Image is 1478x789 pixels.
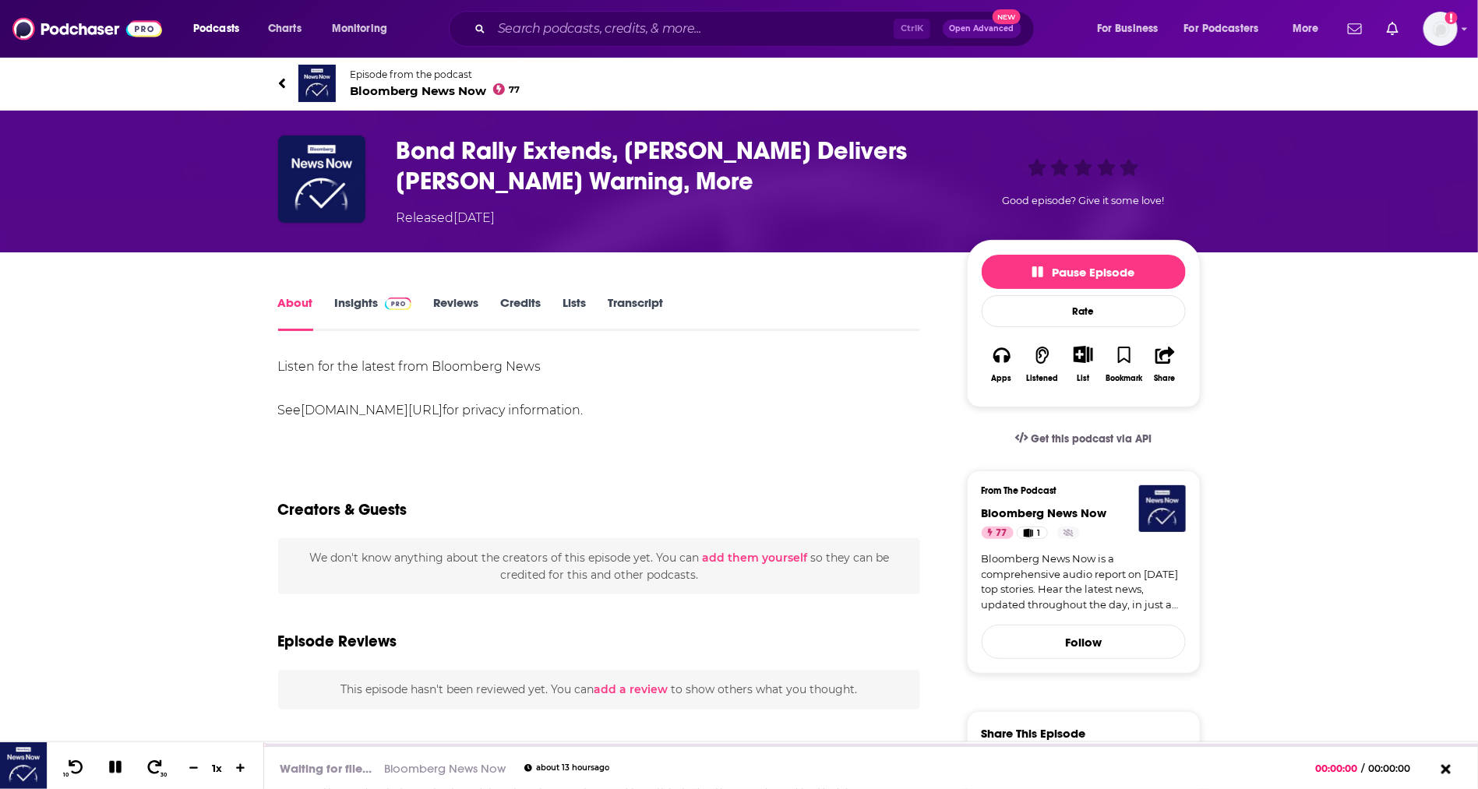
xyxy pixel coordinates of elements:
[608,295,663,331] a: Transcript
[982,485,1173,496] h3: From The Podcast
[161,772,168,778] span: 30
[1063,336,1103,393] div: Show More ButtonList
[563,295,586,331] a: Lists
[278,136,365,223] img: Bond Rally Extends, Trump Delivers Putin Warning, More
[1423,12,1458,46] span: Logged in as angelahattar
[278,500,407,520] h2: Creators & Guests
[12,14,162,44] img: Podchaser - Follow, Share and Rate Podcasts
[982,336,1022,393] button: Apps
[1017,527,1047,539] a: 1
[340,682,857,696] span: This episode hasn't been reviewed yet. You can to show others what you thought.
[335,295,412,331] a: InsightsPodchaser Pro
[982,551,1186,612] a: Bloomberg News Now is a comprehensive audio report on [DATE] top stories. Hear the latest news, u...
[1003,420,1165,458] a: Get this podcast via API
[1423,12,1458,46] button: Show profile menu
[982,505,1107,520] a: Bloomberg News Now
[397,136,942,196] h1: Bond Rally Extends, Trump Delivers Putin Warning, More
[298,65,336,102] img: Bloomberg News Now
[1155,374,1176,383] div: Share
[993,9,1021,24] span: New
[204,762,231,774] div: 1 x
[1104,336,1145,393] button: Bookmark
[1342,16,1368,42] a: Show notifications dropdown
[278,295,313,331] a: About
[433,295,478,331] a: Reviews
[1174,16,1282,41] button: open menu
[302,403,443,417] a: [DOMAIN_NAME][URL]
[894,19,930,39] span: Ctrl K
[280,761,372,776] div: Waiting for file...
[60,759,90,778] button: 10
[1282,16,1339,41] button: open menu
[1032,265,1135,280] span: Pause Episode
[1139,485,1186,532] img: Bloomberg News Now
[1362,763,1365,774] span: /
[1106,374,1142,383] div: Bookmark
[1365,763,1427,774] span: 00:00:00
[1316,763,1362,774] span: 00:00:00
[309,551,889,582] span: We don't know anything about the creators of this episode yet . You can so they can be credited f...
[1445,12,1458,24] svg: Add a profile image
[982,726,1086,741] h3: Share This Episode
[268,18,302,40] span: Charts
[278,356,921,421] div: Listen for the latest from Bloomberg News See for privacy information.
[1031,432,1152,446] span: Get this podcast via API
[182,16,259,41] button: open menu
[509,86,520,93] span: 77
[1293,18,1319,40] span: More
[943,19,1021,38] button: Open AdvancedNew
[397,209,496,227] div: Released [DATE]
[464,11,1049,47] div: Search podcasts, credits, & more...
[1027,374,1059,383] div: Listened
[1097,18,1159,40] span: For Business
[141,759,171,778] button: 30
[193,18,239,40] span: Podcasts
[1086,16,1178,41] button: open menu
[351,69,520,80] span: Episode from the podcast
[1145,336,1185,393] button: Share
[332,18,387,40] span: Monitoring
[982,527,1014,539] a: 77
[492,16,894,41] input: Search podcasts, credits, & more...
[63,772,69,778] span: 10
[1184,18,1259,40] span: For Podcasters
[351,83,520,98] span: Bloomberg News Now
[500,295,541,331] a: Credits
[1038,526,1041,541] span: 1
[982,295,1186,327] div: Rate
[997,526,1007,541] span: 77
[594,681,668,698] button: add a review
[1078,373,1090,383] div: List
[1003,195,1165,206] span: Good episode? Give it some love!
[385,298,412,310] img: Podchaser Pro
[321,16,407,41] button: open menu
[982,625,1186,659] button: Follow
[702,551,807,564] button: add them yourself
[258,16,311,41] a: Charts
[384,761,506,776] a: Bloomberg News Now
[1381,16,1405,42] a: Show notifications dropdown
[1067,346,1099,363] button: Show More Button
[524,764,609,773] div: about 13 hours ago
[982,255,1186,289] button: Pause Episode
[1423,12,1458,46] img: User Profile
[1022,336,1063,393] button: Listened
[278,632,397,651] h3: Episode Reviews
[950,25,1014,33] span: Open Advanced
[992,374,1012,383] div: Apps
[278,65,1201,102] a: Bloomberg News NowEpisode from the podcastBloomberg News Now77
